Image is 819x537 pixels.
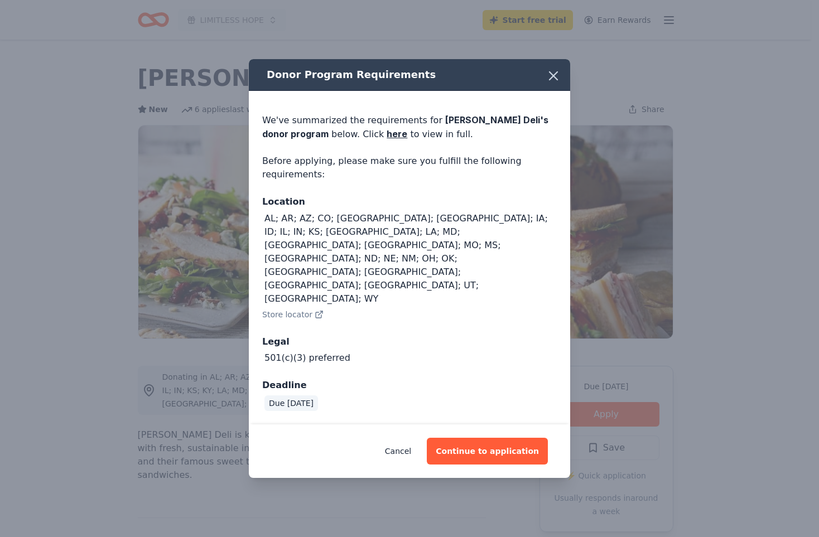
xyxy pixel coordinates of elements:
div: Legal [262,335,557,349]
div: Location [262,195,557,209]
div: Before applying, please make sure you fulfill the following requirements: [262,154,557,181]
button: Continue to application [427,438,548,465]
a: here [387,127,407,141]
button: Cancel [385,438,411,465]
div: We've summarized the requirements for below. Click to view in full. [262,113,557,141]
div: Due [DATE] [264,395,318,411]
div: Donor Program Requirements [249,59,570,91]
div: Deadline [262,378,557,393]
div: AL; AR; AZ; CO; [GEOGRAPHIC_DATA]; [GEOGRAPHIC_DATA]; IA; ID; IL; IN; KS; [GEOGRAPHIC_DATA]; LA; ... [264,212,557,306]
div: 501(c)(3) preferred [264,351,350,365]
button: Store locator [262,308,324,321]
